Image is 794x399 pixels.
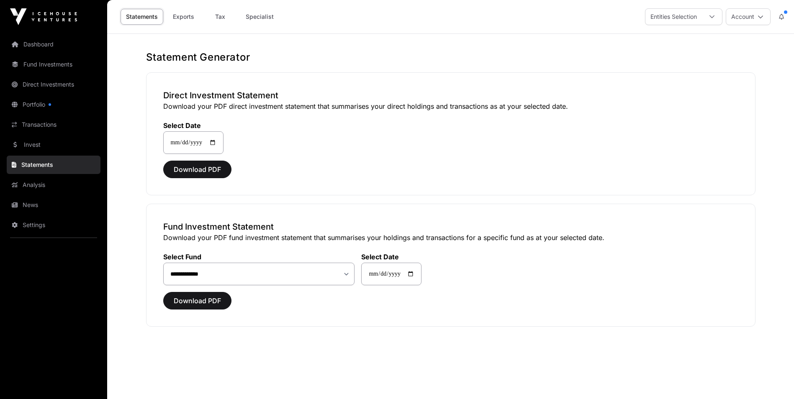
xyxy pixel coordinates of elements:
[174,164,221,174] span: Download PDF
[163,300,231,309] a: Download PDF
[121,9,163,25] a: Statements
[174,296,221,306] span: Download PDF
[7,75,100,94] a: Direct Investments
[203,9,237,25] a: Tax
[7,176,100,194] a: Analysis
[240,9,279,25] a: Specialist
[752,359,794,399] iframe: Chat Widget
[163,169,231,177] a: Download PDF
[645,9,702,25] div: Entities Selection
[7,156,100,174] a: Statements
[163,233,738,243] p: Download your PDF fund investment statement that summarises your holdings and transactions for a ...
[361,253,421,261] label: Select Date
[167,9,200,25] a: Exports
[7,115,100,134] a: Transactions
[163,101,738,111] p: Download your PDF direct investment statement that summarises your direct holdings and transactio...
[7,35,100,54] a: Dashboard
[7,55,100,74] a: Fund Investments
[726,8,771,25] button: Account
[10,8,77,25] img: Icehouse Ventures Logo
[7,216,100,234] a: Settings
[163,253,355,261] label: Select Fund
[146,51,755,64] h1: Statement Generator
[163,121,224,130] label: Select Date
[7,136,100,154] a: Invest
[163,221,738,233] h3: Fund Investment Statement
[7,196,100,214] a: News
[163,90,738,101] h3: Direct Investment Statement
[7,95,100,114] a: Portfolio
[163,292,231,309] button: Download PDF
[163,161,231,178] button: Download PDF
